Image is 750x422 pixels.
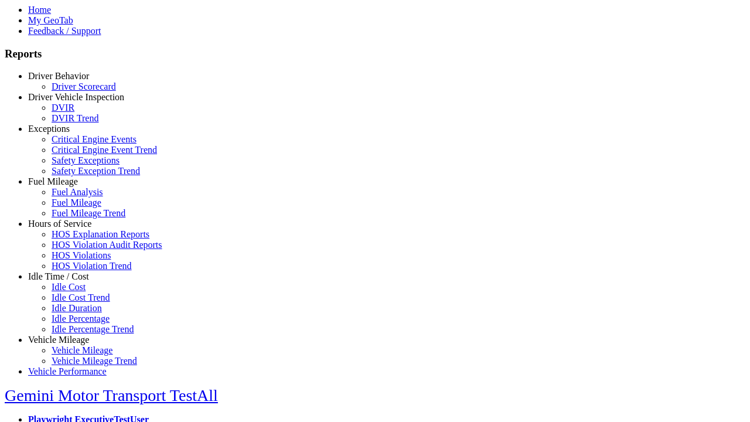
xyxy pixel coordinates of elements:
a: Fuel Mileage [52,198,101,207]
a: Idle Percentage [52,314,110,324]
a: Feedback / Support [28,26,101,36]
a: Safety Exception Trend [52,166,140,176]
a: Hours of Service [28,219,91,229]
h3: Reports [5,47,745,60]
a: Vehicle Mileage [28,335,89,345]
a: DVIR Trend [52,113,98,123]
a: Exceptions [28,124,70,134]
a: Home [28,5,51,15]
a: Fuel Analysis [52,187,103,197]
a: HOS Violation Audit Reports [52,240,162,250]
a: Vehicle Mileage [52,345,112,355]
a: Vehicle Performance [28,366,107,376]
a: Gemini Motor Transport TestAll [5,386,218,404]
a: HOS Explanation Reports [52,229,149,239]
a: Idle Cost [52,282,86,292]
a: Idle Duration [52,303,102,313]
a: Idle Time / Cost [28,271,89,281]
a: Vehicle Mileage Trend [52,356,137,366]
a: Driver Vehicle Inspection [28,92,124,102]
a: Fuel Mileage [28,176,78,186]
a: Driver Behavior [28,71,89,81]
a: HOS Violation Trend [52,261,132,271]
a: Safety Exceptions [52,155,120,165]
a: Idle Cost Trend [52,292,110,302]
a: Fuel Mileage Trend [52,208,125,218]
a: My GeoTab [28,15,73,25]
a: Driver Scorecard [52,81,116,91]
a: HOS Violations [52,250,111,260]
a: Critical Engine Event Trend [52,145,157,155]
a: Critical Engine Events [52,134,137,144]
a: DVIR [52,103,74,113]
a: Idle Percentage Trend [52,324,134,334]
